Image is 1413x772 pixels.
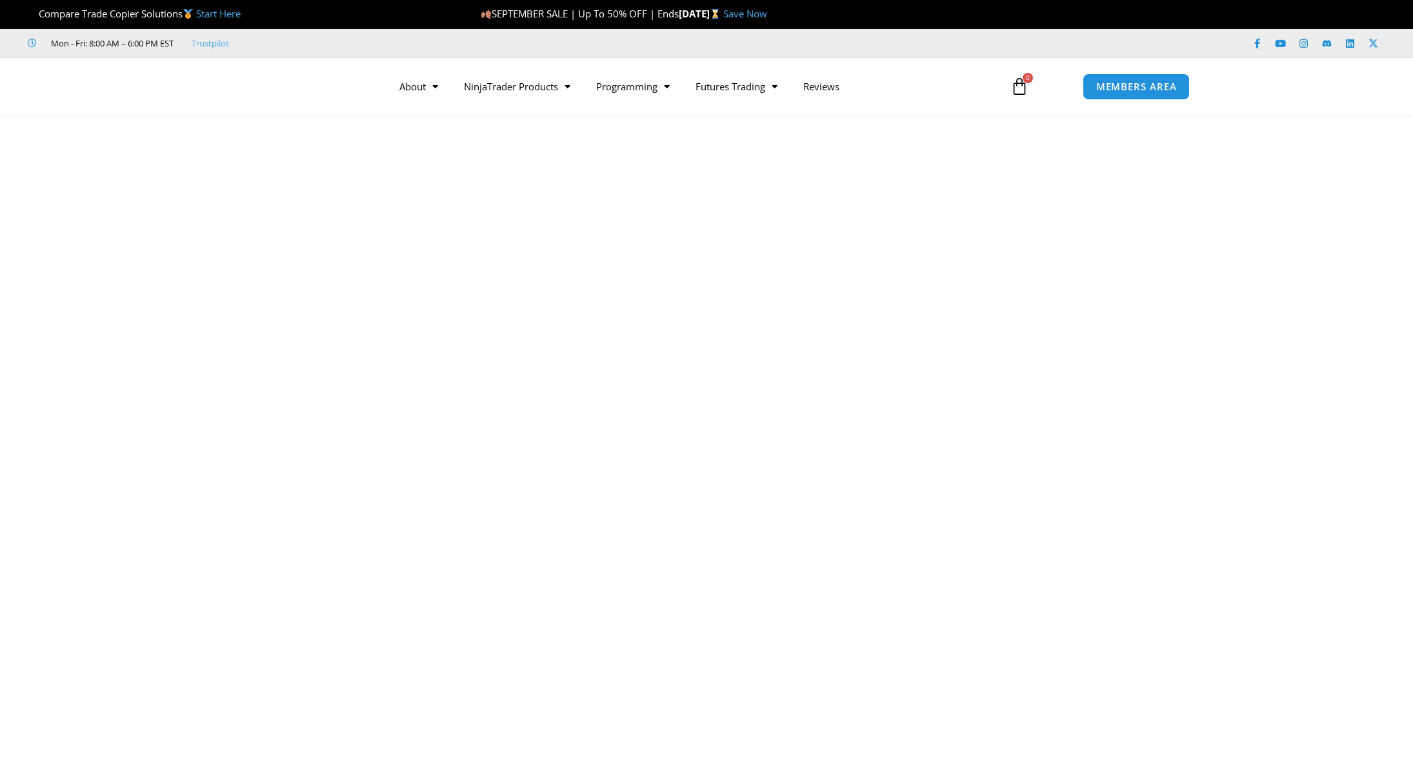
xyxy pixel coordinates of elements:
[386,72,996,101] nav: Menu
[192,35,229,51] a: Trustpilot
[386,72,451,101] a: About
[223,63,362,110] img: LogoAI | Affordable Indicators – NinjaTrader
[991,68,1048,105] a: 0
[48,35,174,51] span: Mon - Fri: 8:00 AM – 6:00 PM EST
[790,72,852,101] a: Reviews
[1096,82,1177,92] span: MEMBERS AREA
[28,7,241,20] span: Compare Trade Copier Solutions
[683,72,790,101] a: Futures Trading
[451,72,583,101] a: NinjaTrader Products
[723,7,767,20] a: Save Now
[481,7,679,20] span: SEPTEMBER SALE | Up To 50% OFF | Ends
[583,72,683,101] a: Programming
[679,7,723,20] strong: [DATE]
[183,9,193,19] img: 🥇
[1083,74,1190,100] a: MEMBERS AREA
[710,9,720,19] img: ⌛
[481,9,491,19] img: 🍂
[28,9,38,19] img: 🏆
[196,7,241,20] a: Start Here
[1023,73,1033,83] span: 0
